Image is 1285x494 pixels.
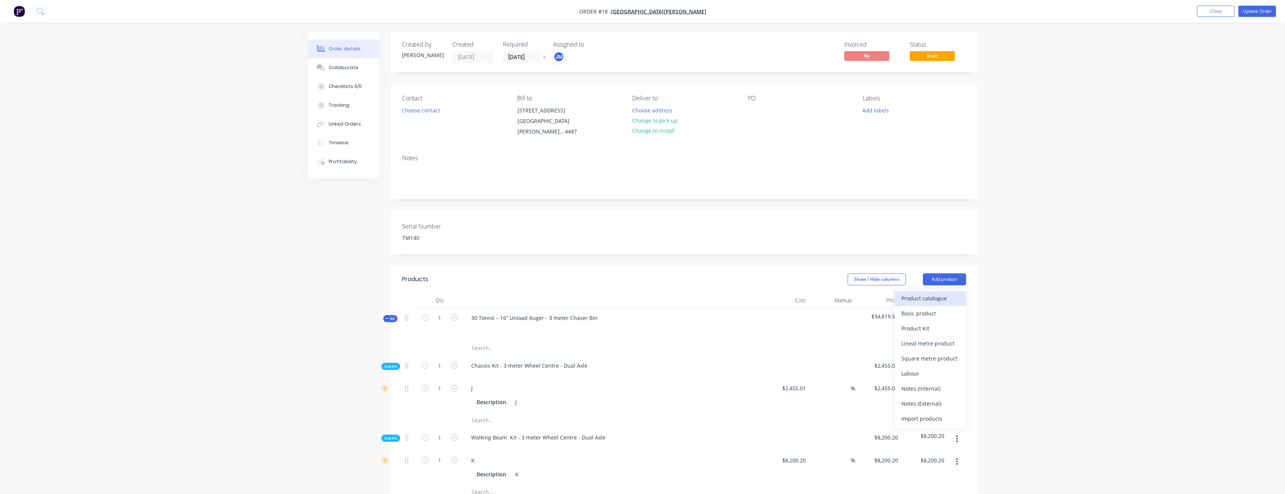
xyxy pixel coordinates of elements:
[397,105,444,115] button: Choose contact
[901,308,959,319] div: Basic product
[855,293,901,308] div: Price
[465,360,593,371] div: Chassis Kit - 3 meter Wheel Centre - Dual Axle
[895,336,966,351] button: Lineal metre product
[473,397,509,408] div: Description
[901,293,959,304] div: Product catalogue
[465,312,604,323] div: 30 Tonne – 16” Unload Auger - 3 meter Chaser Bin
[895,351,966,366] button: Square metre product
[901,338,959,349] div: Lineal metre product
[465,432,611,443] div: Walking Beam Kit - 3 meter Wheel Centre - Dual Axle
[402,155,966,162] div: Notes
[308,115,379,133] button: Linked Orders
[895,396,966,411] button: Notes (External)
[308,152,379,171] button: Profitability
[402,275,428,284] div: Products
[402,41,443,48] div: Created by
[329,83,362,90] div: Checklists 0/0
[384,435,397,441] span: Sub-kit
[384,364,397,369] span: Sub-kit
[851,384,855,393] span: %
[417,293,462,308] div: Qty
[895,381,966,396] button: Notes (Internal)
[503,41,544,48] div: Required
[895,411,966,426] button: Import products
[904,432,944,440] span: $8,200.20
[611,8,706,15] a: [GEOGRAPHIC_DATA][PERSON_NAME]
[329,139,349,146] div: Timeline
[628,105,676,115] button: Choose address
[402,95,505,102] div: Contact
[308,39,379,58] button: Order details
[517,105,580,116] div: [STREET_ADDRESS]
[329,64,358,71] div: Collaborate
[632,95,735,102] div: Deliver to
[748,95,851,102] div: PO
[553,51,564,62] button: JM
[910,51,955,61] span: Draft
[465,383,479,394] div: J
[329,158,357,165] div: Profitability
[844,41,901,48] div: Invoiced
[579,8,611,15] span: Order #18 -
[471,412,622,427] input: Search...
[901,323,959,334] div: Product Kit
[517,116,580,137] div: [GEOGRAPHIC_DATA][PERSON_NAME], , 4487
[1197,6,1235,17] button: Close
[14,6,25,17] img: Factory
[402,222,496,231] label: Serial Number
[858,312,898,320] span: $34,819.55
[809,293,855,308] div: Markup
[763,293,809,308] div: Cost
[863,95,966,102] div: Labels
[851,456,855,465] span: %
[381,363,400,370] div: Sub-kit
[895,291,966,306] button: Product catalogue
[901,398,959,409] div: Notes (External)
[848,273,906,285] button: Show / Hide columns
[329,45,361,52] div: Order details
[858,433,898,441] span: $8,200.20
[308,133,379,152] button: Timeline
[859,105,893,115] button: Add labels
[512,397,523,408] div: J
[511,105,586,137] div: [STREET_ADDRESS][GEOGRAPHIC_DATA][PERSON_NAME], , 4487
[517,95,620,102] div: Bill to
[465,455,481,466] div: K
[628,115,681,126] button: Change to pick up
[858,362,898,370] span: $2,455.01
[402,51,443,59] div: [PERSON_NAME]
[383,315,397,322] div: Kit
[895,306,966,321] button: Basic product
[901,383,959,394] div: Notes (Internal)
[381,435,400,442] div: Sub-kit
[553,41,628,48] div: Assigned to
[471,341,622,356] input: Search...
[901,353,959,364] div: Square metre product
[1238,6,1276,17] button: Update Order
[329,102,349,109] div: Tracking
[895,366,966,381] button: Labour
[308,58,379,77] button: Collaborate
[923,273,966,285] button: Add product
[895,321,966,336] button: Product Kit
[329,121,361,127] div: Linked Orders
[452,41,494,48] div: Created
[396,232,490,243] div: TM140
[910,41,966,48] div: Status
[628,126,678,136] button: Change to install
[901,368,959,379] div: Labour
[844,51,889,61] span: No
[385,316,395,321] span: Kit
[308,77,379,96] button: Checklists 0/0
[512,469,523,480] div: K
[473,469,509,480] div: Description
[901,413,959,424] div: Import products
[308,96,379,115] button: Tracking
